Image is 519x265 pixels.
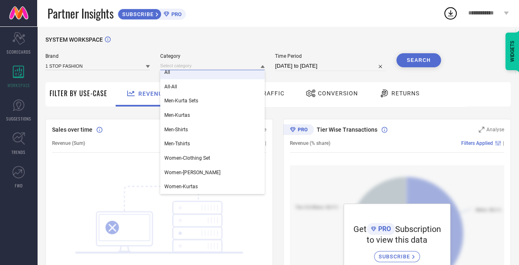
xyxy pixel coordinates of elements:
input: Select category [160,62,265,70]
span: All-All [164,84,177,90]
span: Subscription [395,224,441,234]
span: Women-Clothing Set [164,155,210,161]
span: WORKSPACE [7,82,30,88]
a: SUBSCRIBE [374,245,420,262]
span: to view this data [367,235,427,245]
div: Men-Kurta Sets [160,94,265,108]
span: Revenue [138,90,166,97]
span: Time Period [275,53,386,59]
span: Conversion [318,90,358,97]
span: PRO [376,225,391,233]
input: Select time period [275,61,386,71]
div: All-All [160,80,265,94]
span: SUBSCRIBE [379,253,412,260]
div: Premium [283,124,314,137]
span: FWD [15,182,23,189]
div: Women-Kurta Sets [160,166,265,180]
span: Returns [391,90,419,97]
span: Men-Kurtas [164,112,190,118]
span: Get [353,224,367,234]
span: | [265,140,266,146]
span: Traffic [259,90,284,97]
div: Men-Kurtas [160,108,265,122]
span: Women-[PERSON_NAME] [164,170,220,175]
span: Filter By Use-Case [50,88,107,98]
span: Sales over time [52,126,92,133]
span: Revenue (Sum) [52,140,85,146]
span: Men-Shirts [164,127,188,132]
span: Analyse [486,127,504,132]
div: Women-Clothing Set [160,151,265,165]
span: Category [160,53,265,59]
span: Partner Insights [47,5,114,22]
span: Filters Applied [461,140,493,146]
span: | [503,140,504,146]
span: SUBSCRIBE [118,11,156,17]
span: All [164,69,170,75]
svg: Zoom [479,127,484,132]
div: Women-Kurtas [160,180,265,194]
span: Brand [45,53,150,59]
div: Men-Shirts [160,123,265,137]
div: All [160,65,265,79]
span: Revenue (% share) [290,140,330,146]
span: Men-Kurta Sets [164,98,198,104]
span: TRENDS [12,149,26,155]
div: Men-Tshirts [160,137,265,151]
span: SUGGESTIONS [6,116,31,122]
span: PRO [169,11,182,17]
button: Search [396,53,441,67]
span: SYSTEM WORKSPACE [45,36,103,43]
span: Women-Kurtas [164,184,198,189]
span: SCORECARDS [7,49,31,55]
span: Tier Wise Transactions [317,126,377,133]
a: SUBSCRIBEPRO [118,7,186,20]
div: Open download list [443,6,458,21]
span: Men-Tshirts [164,141,190,147]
